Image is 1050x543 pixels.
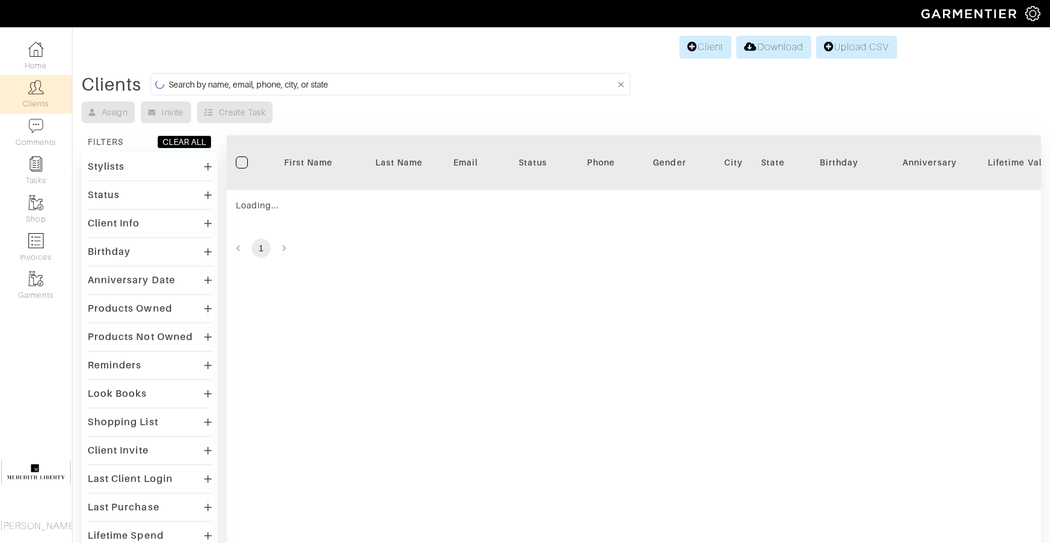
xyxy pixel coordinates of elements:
div: Clients [82,79,141,91]
div: Stylists [88,161,125,173]
div: Look Books [88,388,147,400]
div: State [761,156,785,169]
button: CLEAR ALL [157,135,212,149]
img: orders-icon-0abe47150d42831381b5fb84f609e132dff9fe21cb692f30cb5eec754e2cba89.png [28,233,44,248]
div: Products Owned [88,303,172,315]
button: page 1 [251,239,271,258]
div: Last Name [363,156,435,169]
a: Download [736,36,811,59]
input: Search by name, email, phone, city, or state [169,77,615,92]
img: gear-icon-white-bd11855cb880d31180b6d7d6211b90ccbf57a29d726f0c71d8c61bd08dd39cc2.png [1025,6,1040,21]
div: Status [88,189,120,201]
nav: pagination navigation [227,239,1041,258]
div: Lifetime Spend [88,530,164,542]
img: comment-icon-a0a6a9ef722e966f86d9cbdc48e553b5cf19dbc54f86b18d962a5391bc8f6eb6.png [28,118,44,133]
th: Toggle SortBy [624,135,715,190]
div: Products Not Owned [88,331,193,343]
div: CLEAR ALL [163,136,206,148]
th: Toggle SortBy [487,135,578,190]
div: Loading... [236,199,478,211]
img: garments-icon-b7da505a4dc4fd61783c78ac3ca0ef83fa9d6f193b1c9dc38574b1d14d53ca28.png [28,195,44,210]
th: Toggle SortBy [794,135,884,190]
div: Anniversary [893,156,966,169]
img: dashboard-icon-dbcd8f5a0b271acd01030246c82b418ddd0df26cd7fceb0bd07c9910d44c42f6.png [28,42,44,57]
th: Toggle SortBy [884,135,975,190]
div: Birthday [88,246,131,258]
div: Last Client Login [88,473,173,485]
img: garmentier-logo-header-white-b43fb05a5012e4ada735d5af1a66efaba907eab6374d6393d1fbf88cb4ef424d.png [915,3,1025,24]
img: garments-icon-b7da505a4dc4fd61783c78ac3ca0ef83fa9d6f193b1c9dc38574b1d14d53ca28.png [28,271,44,286]
div: Birthday [803,156,875,169]
div: Shopping List [88,416,158,428]
div: Last Purchase [88,501,160,513]
img: clients-icon-6bae9207a08558b7cb47a8932f037763ab4055f8c8b6bfacd5dc20c3e0201464.png [28,80,44,95]
div: City [724,156,743,169]
img: reminder-icon-8004d30b9f0a5d33ae49ab947aed9ed385cf756f9e5892f1edd6e32f2345188e.png [28,156,44,172]
div: Email [453,156,478,169]
div: Phone [587,156,615,169]
div: Reminders [88,359,141,371]
th: Toggle SortBy [354,135,444,190]
th: Toggle SortBy [263,135,354,190]
div: Gender [634,156,706,169]
div: Anniversary Date [88,274,175,286]
div: FILTERS [88,136,123,148]
div: Client Info [88,217,140,230]
div: Client Invite [88,445,149,457]
a: Upload CSV [816,36,897,59]
div: Status [496,156,569,169]
a: Client [679,36,731,59]
div: First Name [272,156,345,169]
